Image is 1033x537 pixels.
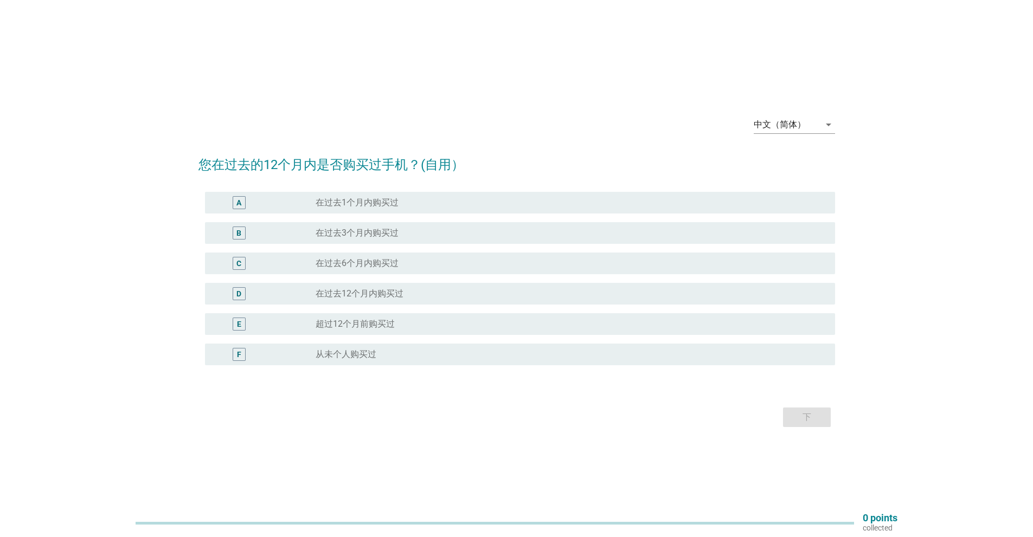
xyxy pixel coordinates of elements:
label: 在过去6个月内购买过 [316,258,399,269]
div: C [236,257,241,269]
div: 中文（简体） [754,120,806,130]
i: arrow_drop_down [822,118,835,131]
div: D [236,288,241,299]
div: A [236,197,241,208]
h2: 您在过去的12个月内是否购买过手机？(自用） [198,144,835,174]
div: B [236,227,241,238]
label: 超过12个月前购买过 [316,319,395,329]
label: 在过去1个月内购买过 [316,197,399,208]
div: F [237,348,241,360]
label: 在过去3个月内购买过 [316,228,399,238]
div: E [237,318,241,329]
p: collected [863,523,897,533]
label: 在过去12个月内购买过 [316,288,403,299]
p: 0 points [863,513,897,523]
label: 从未个人购买过 [316,349,376,360]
